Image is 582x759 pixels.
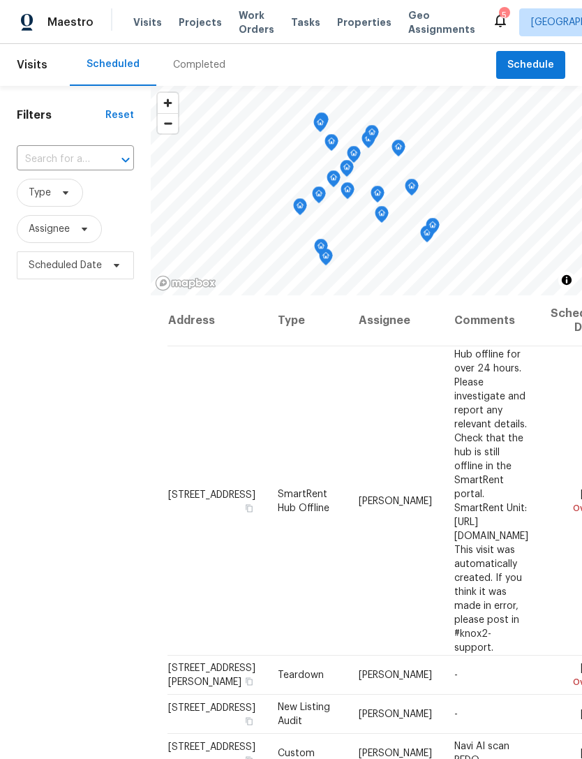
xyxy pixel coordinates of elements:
div: Map marker [341,182,355,204]
div: Map marker [426,218,440,240]
span: Maestro [47,15,94,29]
span: Projects [179,15,222,29]
span: SmartRent Hub Offline [278,489,329,513]
div: Map marker [371,186,385,207]
h1: Filters [17,108,105,122]
div: Map marker [391,140,405,161]
span: [STREET_ADDRESS] [168,489,255,499]
div: Map marker [324,134,338,156]
a: Mapbox homepage [155,275,216,291]
span: [STREET_ADDRESS] [168,703,255,713]
span: [PERSON_NAME] [359,749,432,758]
div: Map marker [314,239,328,260]
div: Map marker [313,115,327,137]
th: Comments [443,295,539,346]
th: Assignee [348,295,443,346]
button: Copy Address [243,501,255,514]
button: Zoom out [158,113,178,133]
div: Map marker [312,186,326,208]
span: [STREET_ADDRESS] [168,742,255,752]
div: Completed [173,58,225,72]
button: Schedule [496,51,565,80]
span: [STREET_ADDRESS][PERSON_NAME] [168,663,255,687]
span: [PERSON_NAME] [359,709,432,719]
span: Visits [133,15,162,29]
span: Type [29,186,51,200]
button: Copy Address [243,715,255,728]
div: Map marker [327,170,341,192]
span: Toggle attribution [562,272,571,288]
div: Map marker [365,125,379,147]
span: Visits [17,50,47,80]
span: - [454,709,458,719]
div: Reset [105,108,134,122]
div: Map marker [293,198,307,220]
div: Map marker [347,146,361,168]
div: Map marker [420,226,434,247]
div: Map marker [361,131,375,153]
span: Zoom out [158,114,178,133]
span: - [454,670,458,680]
span: New Listing Audit [278,702,330,726]
button: Toggle attribution [558,272,575,288]
div: Scheduled [87,57,140,71]
th: Type [267,295,348,346]
span: Custom [278,749,315,758]
div: Map marker [319,249,333,270]
span: Tasks [291,17,320,27]
button: Open [116,150,135,170]
th: Address [167,295,267,346]
span: Schedule [507,57,554,74]
span: Geo Assignments [408,8,475,36]
div: Map marker [375,206,389,228]
span: Teardown [278,670,324,680]
span: Hub offline for over 24 hours. Please investigate and report any relevant details. Check that the... [454,349,528,652]
span: Assignee [29,222,70,236]
span: Properties [337,15,391,29]
div: Map marker [340,160,354,182]
button: Copy Address [243,675,255,688]
div: 5 [499,8,509,22]
span: [PERSON_NAME] [359,496,432,506]
span: Scheduled Date [29,258,102,272]
span: [PERSON_NAME] [359,670,432,680]
div: Map marker [315,112,329,134]
span: Work Orders [239,8,274,36]
input: Search for an address... [17,149,95,170]
div: Map marker [405,179,419,200]
button: Zoom in [158,93,178,113]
